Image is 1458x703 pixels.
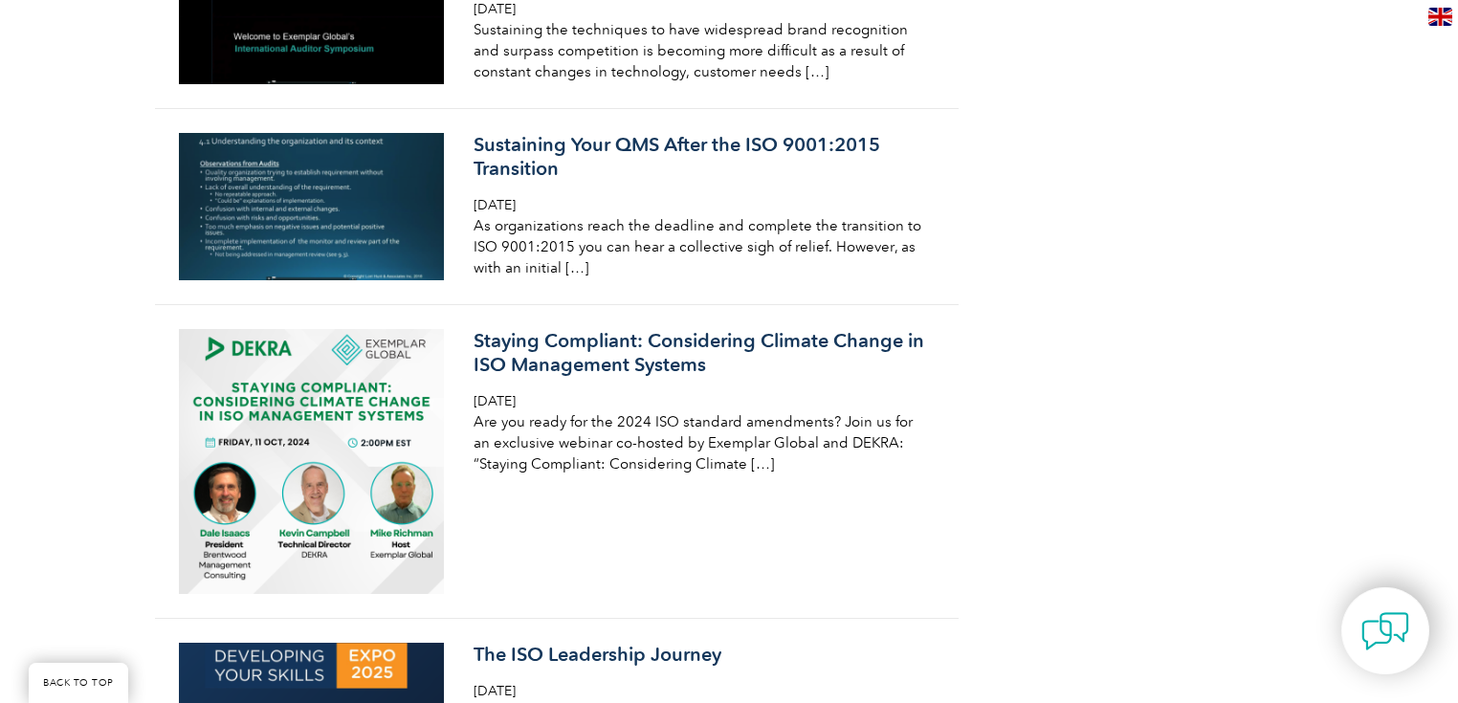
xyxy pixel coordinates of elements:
[474,1,516,17] span: [DATE]
[474,411,927,474] p: Are you ready for the 2024 ISO standard amendments? Join us for an exclusive webinar co-hosted by...
[179,133,444,280] img: sustaining-your-qms-after-the-iso-90012015-transition-450x250-1-300x167.png
[155,109,959,305] a: Sustaining Your QMS After the ISO 9001:2015 Transition [DATE] As organizations reach the deadline...
[474,683,516,699] span: [DATE]
[1428,8,1452,26] img: en
[474,393,516,409] span: [DATE]
[474,197,516,213] span: [DATE]
[155,305,959,619] a: Staying Compliant: Considering Climate Change in ISO Management Systems [DATE] Are you ready for ...
[474,19,927,82] p: Sustaining the techniques to have widespread brand recognition and surpass competition is becomin...
[474,215,927,278] p: As organizations reach the deadline and complete the transition to ISO 9001:2015 you can hear a c...
[474,133,927,181] h3: Sustaining Your QMS After the ISO 9001:2015 Transition
[179,329,444,594] img: Social-Post-Templates-1200-%C3%97-1200-px-2-300x300.png
[1361,607,1409,655] img: contact-chat.png
[29,663,128,703] a: BACK TO TOP
[474,643,927,667] h3: The ISO Leadership Journey
[474,329,927,377] h3: Staying Compliant: Considering Climate Change in ISO Management Systems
